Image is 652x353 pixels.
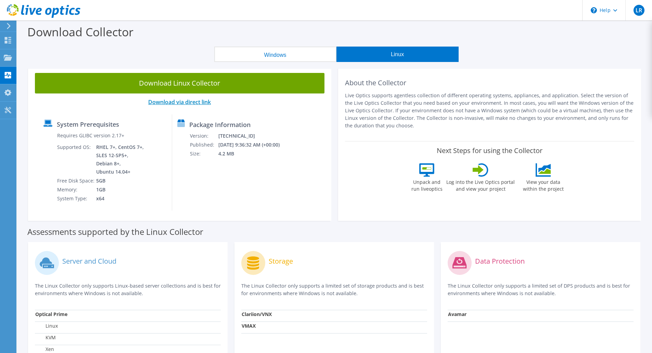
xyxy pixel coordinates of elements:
[242,311,272,317] strong: Clariion/VNX
[35,334,56,341] label: KVM
[35,323,58,329] label: Linux
[634,5,644,16] span: LR
[96,176,145,185] td: 5GB
[35,282,221,297] p: The Linux Collector only supports Linux-based server collections and is best for environments whe...
[336,47,459,62] button: Linux
[446,177,515,192] label: Log into the Live Optics portal and view your project
[57,132,124,139] label: Requires GLIBC version 2.17+
[27,228,203,235] label: Assessments supported by the Linux Collector
[218,140,289,149] td: [DATE] 9:36:32 AM (+00:00)
[475,258,525,265] label: Data Protection
[218,131,289,140] td: [TECHNICAL_ID]
[57,176,96,185] td: Free Disk Space:
[148,98,211,106] a: Download via direct link
[519,177,568,192] label: View your data within the project
[57,185,96,194] td: Memory:
[411,177,443,192] label: Unpack and run liveoptics
[218,149,289,158] td: 4.2 MB
[269,258,293,265] label: Storage
[57,194,96,203] td: System Type:
[96,185,145,194] td: 1GB
[190,149,218,158] td: Size:
[242,323,256,329] strong: VMAX
[27,24,133,40] label: Download Collector
[345,92,635,129] p: Live Optics supports agentless collection of different operating systems, appliances, and applica...
[190,131,218,140] td: Version:
[448,311,466,317] strong: Avamar
[57,143,96,176] td: Supported OS:
[35,73,324,93] a: Download Linux Collector
[437,147,542,155] label: Next Steps for using the Collector
[345,79,635,87] h2: About the Collector
[35,346,54,353] label: Xen
[190,140,218,149] td: Published:
[214,47,336,62] button: Windows
[57,121,119,128] label: System Prerequisites
[591,7,597,13] svg: \n
[62,258,116,265] label: Server and Cloud
[35,311,67,317] strong: Optical Prime
[189,121,251,128] label: Package Information
[96,194,145,203] td: x64
[241,282,427,297] p: The Linux Collector only supports a limited set of storage products and is best for environments ...
[96,143,145,176] td: RHEL 7+, CentOS 7+, SLES 12-SP5+, Debian 8+, Ubuntu 14.04+
[448,282,634,297] p: The Linux Collector only supports a limited set of DPS products and is best for environments wher...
